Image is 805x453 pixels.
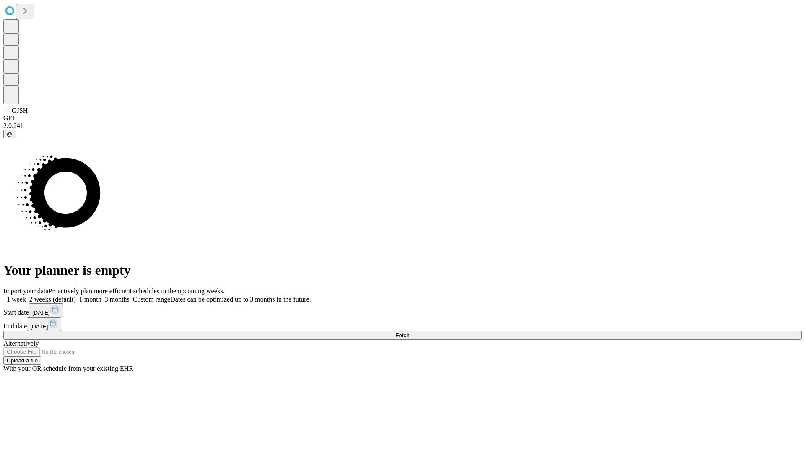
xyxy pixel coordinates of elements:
button: @ [3,130,16,138]
div: GEI [3,115,802,122]
span: 3 months [105,296,130,303]
span: 1 month [79,296,101,303]
span: 2 weeks (default) [29,296,76,303]
span: GJSH [12,107,28,114]
button: [DATE] [27,317,61,331]
span: [DATE] [30,323,48,330]
h1: Your planner is empty [3,263,802,278]
button: Fetch [3,331,802,340]
div: 2.0.241 [3,122,802,130]
button: Upload a file [3,356,41,365]
div: Start date [3,303,802,317]
span: Import your data [3,287,49,294]
div: End date [3,317,802,331]
span: Dates can be optimized up to 3 months in the future. [170,296,311,303]
span: [DATE] [32,310,50,316]
span: Alternatively [3,340,39,347]
span: Custom range [133,296,170,303]
span: Fetch [395,332,409,338]
span: @ [7,131,13,137]
span: With your OR schedule from your existing EHR [3,365,133,372]
button: [DATE] [29,303,63,317]
span: 1 week [7,296,26,303]
span: Proactively plan more efficient schedules in the upcoming weeks. [49,287,225,294]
